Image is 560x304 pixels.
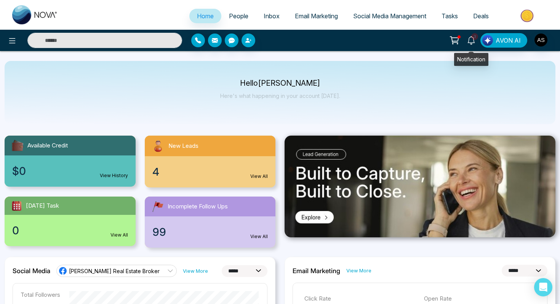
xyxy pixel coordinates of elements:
span: Inbox [264,12,280,20]
span: Deals [473,12,489,20]
span: Home [197,12,214,20]
span: [PERSON_NAME] Real Estate Broker [69,267,160,275]
img: . [285,136,555,237]
span: AVON AI [496,36,521,45]
a: View All [250,233,268,240]
a: New Leads4View All [140,136,280,187]
p: Open Rate [424,294,536,303]
a: View More [346,267,371,274]
a: View More [183,267,208,275]
h2: Social Media [13,267,50,275]
a: Email Marketing [287,9,346,23]
span: $0 [12,163,26,179]
img: Lead Flow [482,35,493,46]
span: People [229,12,248,20]
div: Open Intercom Messenger [534,278,552,296]
span: 4 [152,164,159,180]
a: Deals [466,9,496,23]
div: Notification [454,53,488,66]
a: People [221,9,256,23]
img: User Avatar [534,34,547,46]
span: Available Credit [27,141,68,150]
span: 3 [471,33,478,40]
a: 3 [462,33,480,46]
a: Incomplete Follow Ups99View All [140,197,280,248]
a: Social Media Management [346,9,434,23]
a: View All [250,173,268,180]
img: Market-place.gif [500,7,555,24]
a: Home [189,9,221,23]
p: Click Rate [304,294,416,303]
p: Total Followers [21,291,60,298]
img: Nova CRM Logo [12,5,58,24]
span: [DATE] Task [26,202,59,210]
a: Tasks [434,9,466,23]
a: Inbox [256,9,287,23]
button: AVON AI [480,33,527,48]
a: View History [100,172,128,179]
h2: Email Marketing [293,267,340,275]
img: availableCredit.svg [11,139,24,152]
span: Tasks [442,12,458,20]
p: Here's what happening in your account [DATE]. [220,93,340,99]
a: View All [110,232,128,238]
img: followUps.svg [151,200,165,213]
span: New Leads [168,142,198,150]
img: todayTask.svg [11,200,23,212]
span: Incomplete Follow Ups [168,202,228,211]
span: Social Media Management [353,12,426,20]
span: 0 [12,222,19,238]
span: 99 [152,224,166,240]
img: newLeads.svg [151,139,165,153]
p: Hello [PERSON_NAME] [220,80,340,86]
span: Email Marketing [295,12,338,20]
